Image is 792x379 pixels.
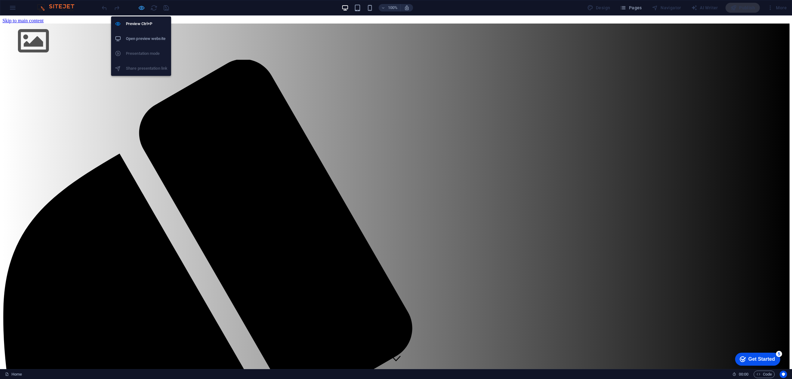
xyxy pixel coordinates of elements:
a: Click to cancel selection. Double-click to open Pages [5,371,22,378]
h6: Open preview website [126,35,167,42]
div: 5 [46,1,52,7]
button: Usercentrics [780,371,787,378]
div: Get Started 5 items remaining, 0% complete [5,3,50,16]
span: Code [756,371,772,378]
h6: 100% [388,4,398,11]
button: Pages [618,3,644,13]
button: Code [754,371,775,378]
span: : [743,372,744,377]
span: Pages [620,5,642,11]
a: Skip to main content [2,2,44,8]
i: On resize automatically adjust zoom level to fit chosen device. [404,5,410,11]
div: Design (Ctrl+Alt+Y) [585,3,613,13]
h6: Preview Ctrl+P [126,20,167,28]
button: 100% [379,4,401,11]
img: Editor Logo [36,4,82,11]
h6: Session time [732,371,749,378]
div: Get Started [18,7,45,12]
span: 00 00 [739,371,748,378]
